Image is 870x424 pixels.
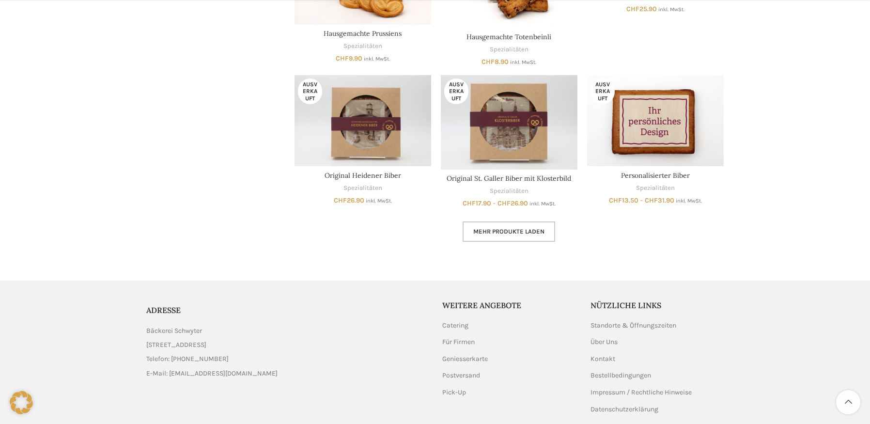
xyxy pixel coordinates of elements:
[364,56,390,62] small: inkl. MwSt.
[473,228,544,236] span: Mehr Produkte laden
[590,79,615,104] span: Ausverkauft
[497,199,511,207] span: CHF
[146,368,428,379] a: List item link
[590,354,616,364] a: Kontakt
[490,187,528,196] a: Spezialitäten
[636,184,675,193] a: Spezialitäten
[366,198,392,204] small: inkl. MwSt.
[442,337,476,347] a: Für Firmen
[626,5,639,13] span: CHF
[466,32,551,41] a: Hausgemachte Totenbeinli
[325,171,401,180] a: Original Heidener Biber
[626,5,657,13] bdi: 25.90
[442,300,576,311] h5: Weitere Angebote
[640,196,643,204] span: –
[621,171,690,180] a: Personalisierter Biber
[590,371,652,380] a: Bestellbedingungen
[529,201,556,207] small: inkl. MwSt.
[146,354,428,364] a: List item link
[146,340,206,350] span: [STREET_ADDRESS]
[590,388,693,397] a: Impressum / Rechtliche Hinweise
[441,75,577,170] a: Original St. Galler Biber mit Klosterbild
[590,405,659,414] a: Datenschutzerklärung
[442,354,489,364] a: Geniesserkarte
[590,321,677,330] a: Standorte & Öffnungszeiten
[493,199,496,207] span: –
[146,326,202,336] span: Bäckerei Schwyter
[836,390,860,414] a: Scroll to top button
[609,196,638,204] bdi: 13.50
[447,174,571,183] a: Original St. Galler Biber mit Klosterbild
[587,75,724,166] a: Personalisierter Biber
[590,300,724,311] h5: Nützliche Links
[146,305,181,315] span: ADRESSE
[463,199,491,207] bdi: 17.90
[609,196,622,204] span: CHF
[334,196,364,204] bdi: 26.90
[444,79,468,104] span: Ausverkauft
[463,221,555,242] a: Mehr Produkte laden
[463,199,476,207] span: CHF
[336,54,362,63] bdi: 9.90
[645,196,658,204] span: CHF
[343,42,382,51] a: Spezialitäten
[324,29,402,38] a: Hausgemachte Prussiens
[336,54,349,63] span: CHF
[645,196,674,204] bdi: 31.90
[442,321,469,330] a: Catering
[343,184,382,193] a: Spezialitäten
[658,6,684,13] small: inkl. MwSt.
[510,59,536,65] small: inkl. MwSt.
[295,75,431,166] a: Original Heidener Biber
[442,388,467,397] a: Pick-Up
[482,58,509,66] bdi: 8.90
[497,199,528,207] bdi: 26.90
[590,337,619,347] a: Über Uns
[298,79,322,104] span: Ausverkauft
[490,45,528,54] a: Spezialitäten
[482,58,495,66] span: CHF
[676,198,702,204] small: inkl. MwSt.
[442,371,481,380] a: Postversand
[334,196,347,204] span: CHF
